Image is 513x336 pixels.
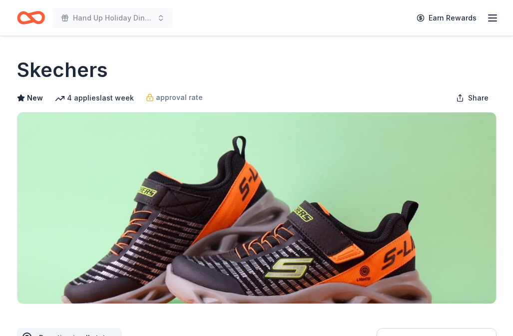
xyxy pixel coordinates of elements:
button: Share [448,88,497,108]
img: Image for Skechers [17,112,496,303]
span: New [27,92,43,104]
h1: Skechers [17,56,108,84]
span: Hand Up Holiday Dinner and Auction [73,12,153,24]
a: Earn Rewards [411,9,483,27]
div: 4 applies last week [55,92,134,104]
a: Home [17,6,45,29]
a: approval rate [146,91,203,103]
span: Share [468,92,489,104]
span: approval rate [156,91,203,103]
button: Hand Up Holiday Dinner and Auction [53,8,173,28]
